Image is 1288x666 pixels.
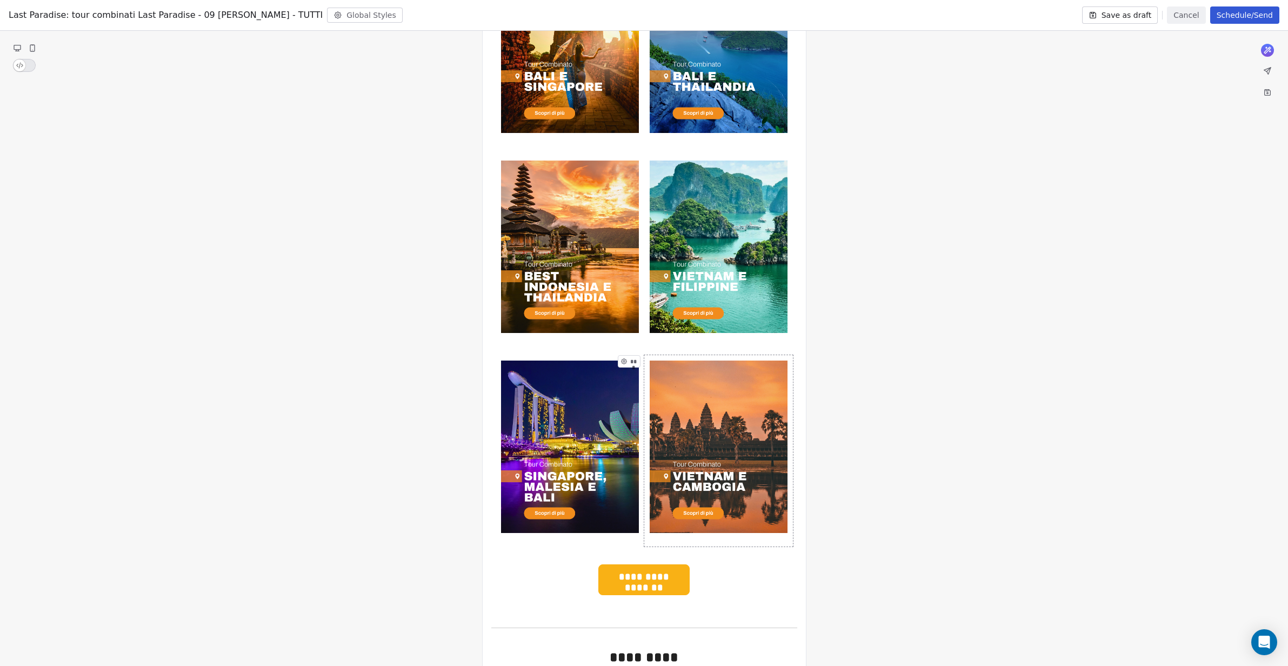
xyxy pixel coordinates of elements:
[9,9,323,22] span: Last Paradise: tour combinati Last Paradise - 09 [PERSON_NAME] - TUTTI
[1082,6,1158,24] button: Save as draft
[1210,6,1279,24] button: Schedule/Send
[1167,6,1205,24] button: Cancel
[327,8,403,23] button: Global Styles
[1251,629,1277,655] div: Open Intercom Messenger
